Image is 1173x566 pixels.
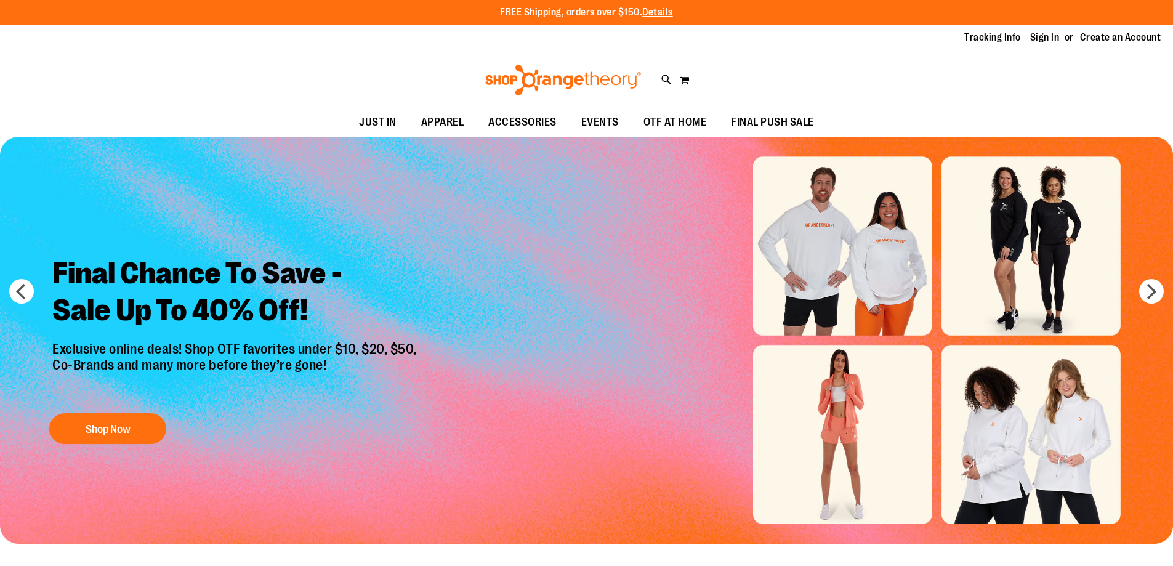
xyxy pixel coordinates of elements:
a: Tracking Info [964,31,1021,44]
button: next [1139,279,1164,304]
a: OTF AT HOME [631,108,719,137]
h2: Final Chance To Save - Sale Up To 40% Off! [43,246,429,341]
span: OTF AT HOME [643,108,707,136]
span: FINAL PUSH SALE [731,108,814,136]
a: Sign In [1030,31,1060,44]
button: prev [9,279,34,304]
span: JUST IN [359,108,397,136]
span: APPAREL [421,108,464,136]
a: ACCESSORIES [476,108,569,137]
button: Shop Now [49,413,166,444]
a: APPAREL [409,108,477,137]
a: Details [642,7,673,18]
a: JUST IN [347,108,409,137]
p: Exclusive online deals! Shop OTF favorites under $10, $20, $50, Co-Brands and many more before th... [43,341,429,402]
a: EVENTS [569,108,631,137]
span: ACCESSORIES [488,108,557,136]
a: Final Chance To Save -Sale Up To 40% Off! Exclusive online deals! Shop OTF favorites under $10, $... [43,246,429,451]
span: EVENTS [581,108,619,136]
img: Shop Orangetheory [483,65,643,95]
a: FINAL PUSH SALE [719,108,826,137]
a: Create an Account [1080,31,1161,44]
p: FREE Shipping, orders over $150. [500,6,673,20]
